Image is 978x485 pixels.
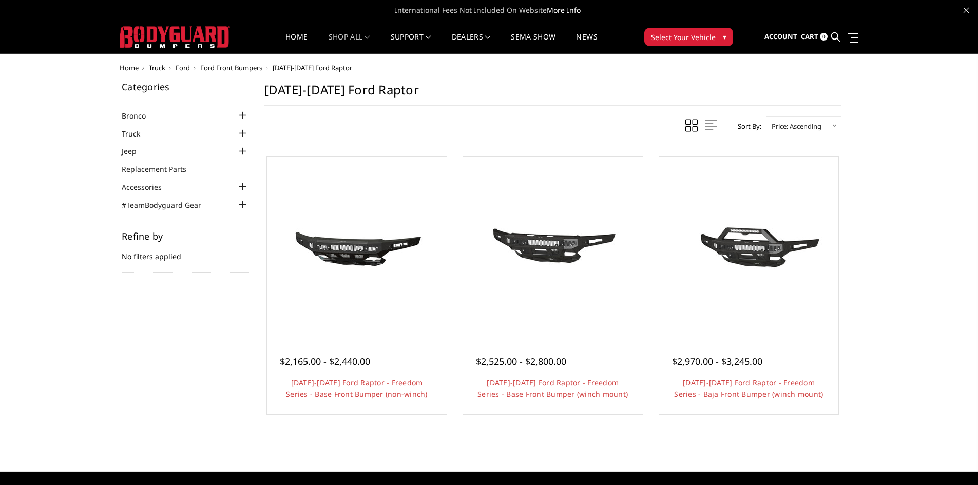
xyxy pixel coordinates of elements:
a: 2021-2025 Ford Raptor - Freedom Series - Base Front Bumper (non-winch) 2021-2025 Ford Raptor - Fr... [270,159,444,334]
a: Ford Front Bumpers [200,63,262,72]
label: Sort By: [732,119,761,134]
a: SEMA Show [511,33,555,53]
span: Account [764,32,797,41]
a: #TeamBodyguard Gear [122,200,214,210]
a: shop all [329,33,370,53]
a: [DATE]-[DATE] Ford Raptor - Freedom Series - Base Front Bumper (winch mount) [477,378,628,399]
h1: [DATE]-[DATE] Ford Raptor [264,82,841,106]
h5: Refine by [122,231,249,241]
a: Home [285,33,308,53]
a: Jeep [122,146,149,157]
a: Account [764,23,797,51]
img: BODYGUARD BUMPERS [120,26,230,48]
button: Select Your Vehicle [644,28,733,46]
a: Home [120,63,139,72]
a: [DATE]-[DATE] Ford Raptor - Freedom Series - Baja Front Bumper (winch mount) [674,378,823,399]
a: 2021-2025 Ford Raptor - Freedom Series - Base Front Bumper (winch mount) [466,159,640,334]
span: Cart [801,32,818,41]
a: Cart 0 [801,23,828,51]
span: $2,165.00 - $2,440.00 [280,355,370,367]
a: 2021-2025 Ford Raptor - Freedom Series - Baja Front Bumper (winch mount) 2021-2025 Ford Raptor - ... [662,159,836,334]
a: Dealers [452,33,491,53]
a: Support [391,33,431,53]
span: $2,525.00 - $2,800.00 [476,355,566,367]
a: News [576,33,597,53]
iframe: Chat Widget [927,436,978,485]
a: Truck [149,63,165,72]
a: [DATE]-[DATE] Ford Raptor - Freedom Series - Base Front Bumper (non-winch) [286,378,428,399]
span: [DATE]-[DATE] Ford Raptor [273,63,352,72]
a: Accessories [122,182,175,192]
a: More Info [547,5,581,15]
a: Ford [176,63,190,72]
a: Bronco [122,110,159,121]
span: $2,970.00 - $3,245.00 [672,355,762,367]
div: No filters applied [122,231,249,273]
a: Truck [122,128,153,139]
a: Replacement Parts [122,164,199,174]
img: 2021-2025 Ford Raptor - Freedom Series - Base Front Bumper (winch mount) [471,208,635,285]
h5: Categories [122,82,249,91]
span: 0 [820,33,828,41]
span: ▾ [723,31,726,42]
span: Select Your Vehicle [651,32,716,43]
